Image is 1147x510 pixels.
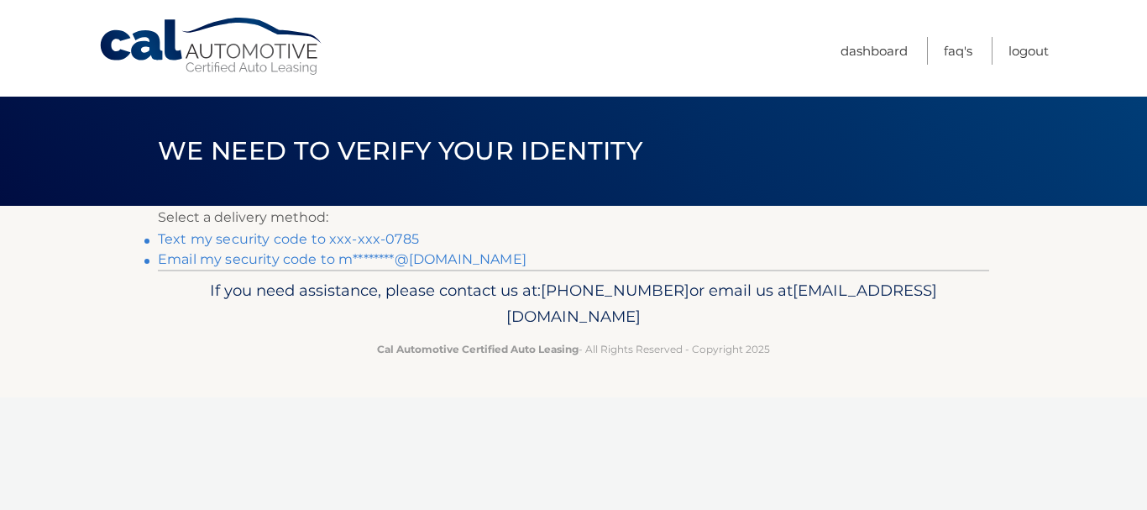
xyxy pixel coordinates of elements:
a: Text my security code to xxx-xxx-0785 [158,231,419,247]
a: Cal Automotive [98,17,325,76]
a: Email my security code to m********@[DOMAIN_NAME] [158,251,526,267]
p: Select a delivery method: [158,206,989,229]
p: - All Rights Reserved - Copyright 2025 [169,340,978,358]
a: Dashboard [841,37,908,65]
strong: Cal Automotive Certified Auto Leasing [377,343,579,355]
span: We need to verify your identity [158,135,642,166]
span: [PHONE_NUMBER] [541,281,689,300]
p: If you need assistance, please contact us at: or email us at [169,277,978,331]
a: Logout [1008,37,1049,65]
a: FAQ's [944,37,972,65]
